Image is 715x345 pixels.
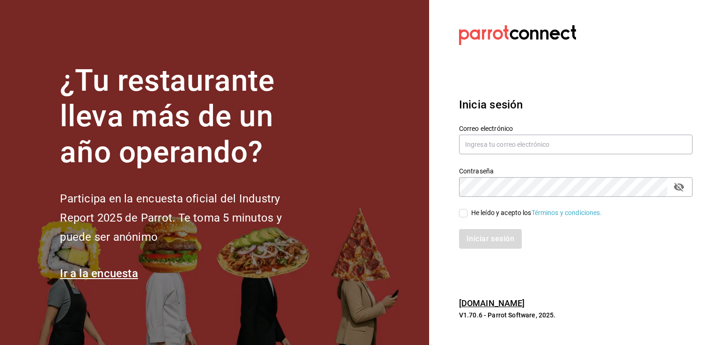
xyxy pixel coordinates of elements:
a: Términos y condiciones. [532,209,602,216]
h2: Participa en la encuesta oficial del Industry Report 2025 de Parrot. Te toma 5 minutos y puede se... [60,189,313,246]
h1: ¿Tu restaurante lleva más de un año operando? [60,63,313,171]
label: Contraseña [459,167,693,174]
a: [DOMAIN_NAME] [459,298,525,308]
label: Correo electrónico [459,125,693,131]
div: He leído y acepto los [471,208,602,218]
input: Ingresa tu correo electrónico [459,135,693,154]
button: passwordField [671,179,687,195]
h3: Inicia sesión [459,96,693,113]
p: V1.70.6 - Parrot Software, 2025. [459,310,693,320]
a: Ir a la encuesta [60,267,138,280]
